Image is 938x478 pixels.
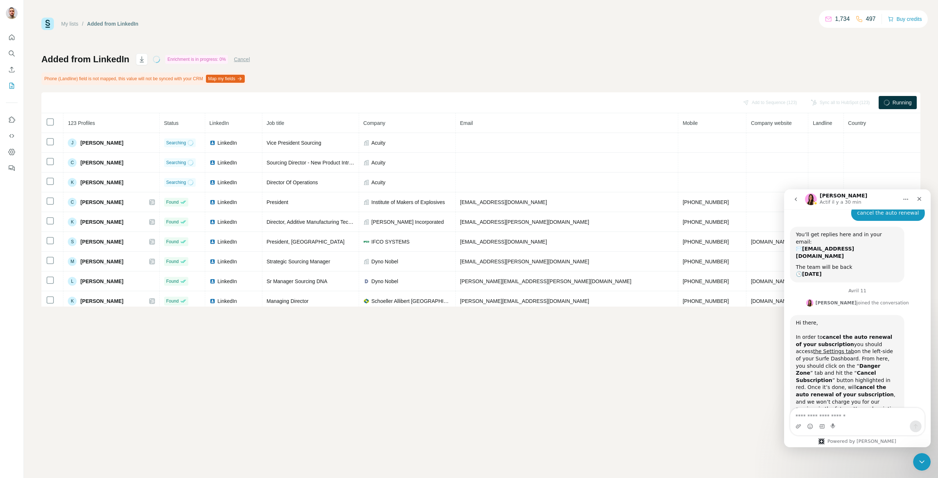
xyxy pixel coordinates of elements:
[460,199,547,205] span: [EMAIL_ADDRESS][DOMAIN_NAME]
[460,219,589,225] span: [EMAIL_ADDRESS][PERSON_NAME][DOMAIN_NAME]
[683,239,729,245] span: [PHONE_NUMBER]
[210,259,215,264] img: LinkedIn logo
[166,199,179,205] span: Found
[372,179,385,186] span: Acuity
[460,298,589,304] span: [PERSON_NAME][EMAIL_ADDRESS][DOMAIN_NAME]
[267,259,330,264] span: Strategic Sourcing Manager
[210,140,215,146] img: LinkedIn logo
[751,298,792,304] span: [DOMAIN_NAME]
[6,113,18,126] button: Use Surfe on LinkedIn
[6,63,18,76] button: Enrich CSV
[80,218,123,226] span: [PERSON_NAME]
[218,297,237,305] span: LinkedIn
[218,179,237,186] span: LinkedIn
[68,120,95,126] span: 123 Profiles
[80,139,123,147] span: [PERSON_NAME]
[12,144,114,238] div: In order to you should access on the left-side of your Surfe Dashboard. From here, you should cli...
[206,75,245,83] button: Map my fields
[813,120,832,126] span: Landline
[68,138,77,147] div: J
[218,139,237,147] span: LinkedIn
[888,14,922,24] button: Buy credits
[751,239,792,245] span: [DOMAIN_NAME]
[87,20,139,27] div: Added from LinkedIn
[751,278,792,284] span: [DOMAIN_NAME]
[460,120,473,126] span: Email
[835,15,850,23] p: 1,734
[372,218,444,226] span: [PERSON_NAME] Incorporated
[68,297,77,305] div: K
[164,120,179,126] span: Status
[12,145,108,158] b: cancel the auto renewal of your subscription
[363,298,369,304] img: company-logo
[6,129,18,142] button: Use Surfe API
[460,259,589,264] span: [EMAIL_ADDRESS][PERSON_NAME][DOMAIN_NAME]
[267,140,321,146] span: Vice President Sourcing
[683,219,729,225] span: [PHONE_NUMBER]
[267,278,328,284] span: Sr Manager Sourcing DNA
[82,20,84,27] li: /
[683,120,698,126] span: Mobile
[6,47,18,60] button: Search
[35,234,41,240] button: Sélectionneur de fichier gif
[12,174,96,187] b: Danger Zone
[68,198,77,207] div: C
[41,73,246,85] div: Phone (Landline) field is not mapped, this value will not be synced with your CRM
[683,199,729,205] span: [PHONE_NUMBER]
[234,56,250,63] button: Cancel
[166,179,186,186] span: Searching
[372,139,385,147] span: Acuity
[784,189,931,447] iframe: Intercom live chat
[267,199,288,205] span: President
[893,99,912,106] span: Running
[166,219,179,225] span: Found
[751,120,791,126] span: Company website
[6,31,18,44] button: Quick start
[23,234,29,240] button: Sélectionneur d’emoji
[683,259,729,264] span: [PHONE_NUMBER]
[80,278,123,285] span: [PERSON_NAME]
[68,178,77,187] div: K
[210,278,215,284] img: LinkedIn logo
[47,234,52,240] button: Start recording
[267,160,369,166] span: Sourcing Director - New Product Introduction
[372,238,410,245] span: IFCO SYSTEMS
[683,298,729,304] span: [PHONE_NUMBER]
[218,199,237,206] span: LinkedIn
[6,219,140,231] textarea: Envoyer un message...
[6,126,141,270] div: Aurélie dit…
[41,53,129,65] h1: Added from LinkedIn
[61,21,78,27] a: My lists
[372,278,398,285] span: Dyno Nobel
[80,159,123,166] span: [PERSON_NAME]
[218,159,237,166] span: LinkedIn
[267,298,309,304] span: Managing Director
[460,278,632,284] span: [PERSON_NAME][EMAIL_ADDRESS][PERSON_NAME][DOMAIN_NAME]
[218,258,237,265] span: LinkedIn
[267,179,318,185] span: Director Of Operations
[68,218,77,226] div: K
[218,238,237,245] span: LinkedIn
[166,238,179,245] span: Found
[363,278,369,284] img: company-logo
[6,145,18,159] button: Dashboard
[210,179,215,185] img: LinkedIn logo
[460,239,547,245] span: [EMAIL_ADDRESS][DOMAIN_NAME]
[80,238,123,245] span: [PERSON_NAME]
[210,120,229,126] span: LinkedIn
